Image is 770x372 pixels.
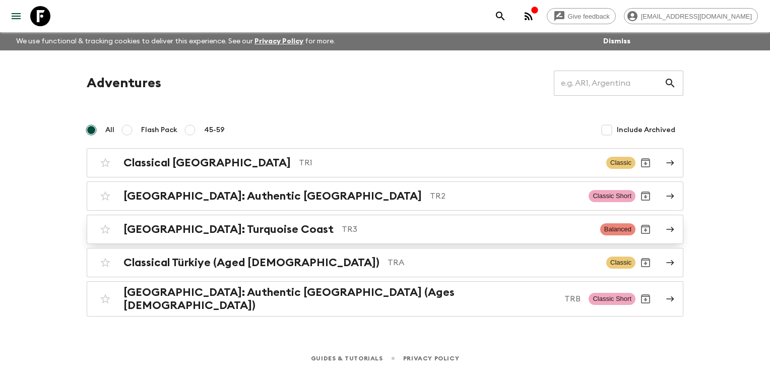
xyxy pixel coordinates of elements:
button: Archive [635,253,656,273]
button: menu [6,6,26,26]
input: e.g. AR1, Argentina [554,69,664,97]
span: All [105,125,114,135]
span: [EMAIL_ADDRESS][DOMAIN_NAME] [635,13,757,20]
h2: Classical Türkiye (Aged [DEMOGRAPHIC_DATA]) [123,256,379,269]
a: Privacy Policy [254,38,303,45]
h2: [GEOGRAPHIC_DATA]: Authentic [GEOGRAPHIC_DATA] (Ages [DEMOGRAPHIC_DATA]) [123,286,556,312]
p: TR3 [342,223,592,235]
a: Give feedback [547,8,616,24]
a: [GEOGRAPHIC_DATA]: Authentic [GEOGRAPHIC_DATA]TR2Classic ShortArchive [87,181,683,211]
span: Classic Short [589,190,635,202]
p: We use functional & tracking cookies to deliver this experience. See our for more. [12,32,339,50]
span: Classic [606,157,635,169]
a: [GEOGRAPHIC_DATA]: Authentic [GEOGRAPHIC_DATA] (Ages [DEMOGRAPHIC_DATA])TRBClassic ShortArchive [87,281,683,317]
span: Balanced [600,223,635,235]
button: Archive [635,289,656,309]
a: Classical [GEOGRAPHIC_DATA]TR1ClassicArchive [87,148,683,177]
span: Classic Short [589,293,635,305]
a: Guides & Tutorials [311,353,383,364]
button: Archive [635,186,656,206]
span: Give feedback [562,13,615,20]
span: 45-59 [204,125,225,135]
a: Classical Türkiye (Aged [DEMOGRAPHIC_DATA])TRAClassicArchive [87,248,683,277]
button: Dismiss [601,34,633,48]
button: search adventures [490,6,510,26]
button: Archive [635,219,656,239]
button: Archive [635,153,656,173]
a: [GEOGRAPHIC_DATA]: Turquoise CoastTR3BalancedArchive [87,215,683,244]
h1: Adventures [87,73,161,93]
span: Flash Pack [141,125,177,135]
p: TRB [564,293,581,305]
a: Privacy Policy [403,353,459,364]
span: Include Archived [617,125,675,135]
h2: Classical [GEOGRAPHIC_DATA] [123,156,291,169]
div: [EMAIL_ADDRESS][DOMAIN_NAME] [624,8,758,24]
p: TR2 [430,190,581,202]
h2: [GEOGRAPHIC_DATA]: Authentic [GEOGRAPHIC_DATA] [123,190,422,203]
span: Classic [606,257,635,269]
p: TR1 [299,157,598,169]
p: TRA [388,257,598,269]
h2: [GEOGRAPHIC_DATA]: Turquoise Coast [123,223,334,236]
